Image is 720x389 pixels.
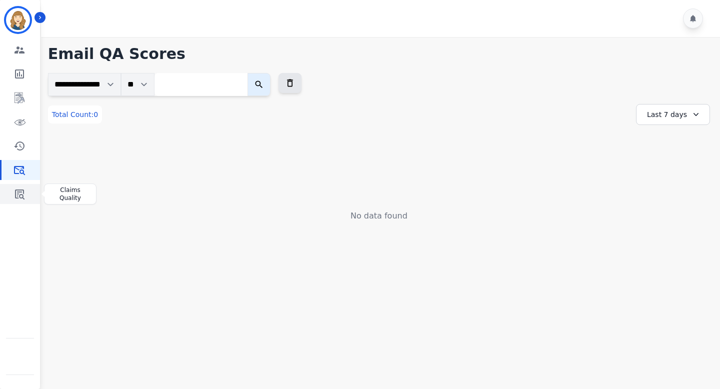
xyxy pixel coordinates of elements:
img: Bordered avatar [6,8,30,32]
div: Total Count: [48,105,102,123]
div: Last 7 days [636,104,710,125]
span: 0 [93,110,98,118]
div: No data found [48,210,710,222]
h1: Email QA Scores [48,45,710,63]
